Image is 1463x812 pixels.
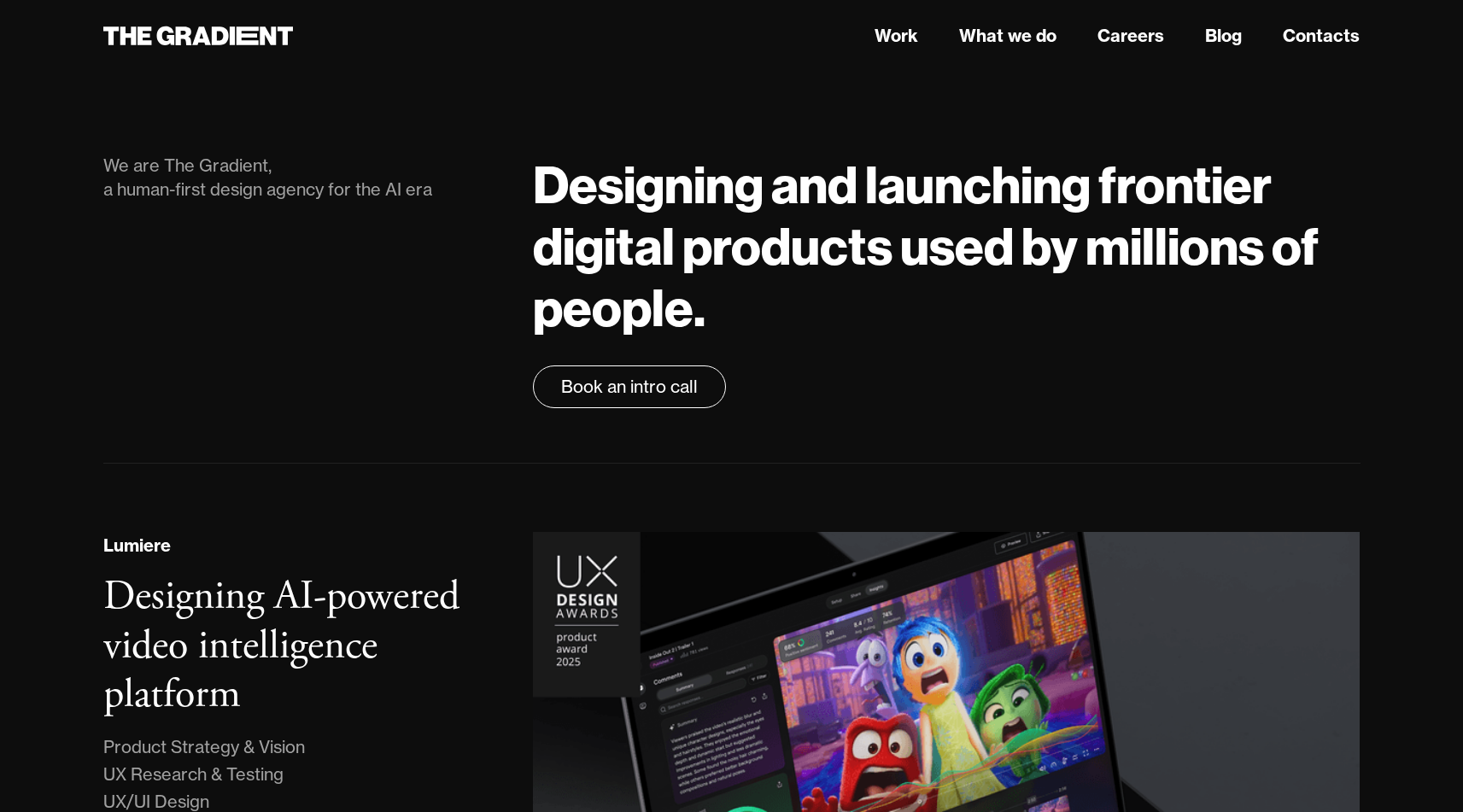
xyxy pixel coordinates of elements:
[103,154,500,202] div: We are The Gradient, a human-first design agency for the AI era
[103,533,171,558] div: Lumiere
[1097,23,1164,49] a: Careers
[875,23,918,49] a: Work
[959,23,1056,49] a: What we do
[533,365,726,408] a: Book an intro call
[533,154,1360,338] h1: Designing and launching frontier digital products used by millions of people.
[103,570,459,721] h3: Designing AI-powered video intelligence platform
[1205,23,1242,49] a: Blog
[1283,23,1360,49] a: Contacts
